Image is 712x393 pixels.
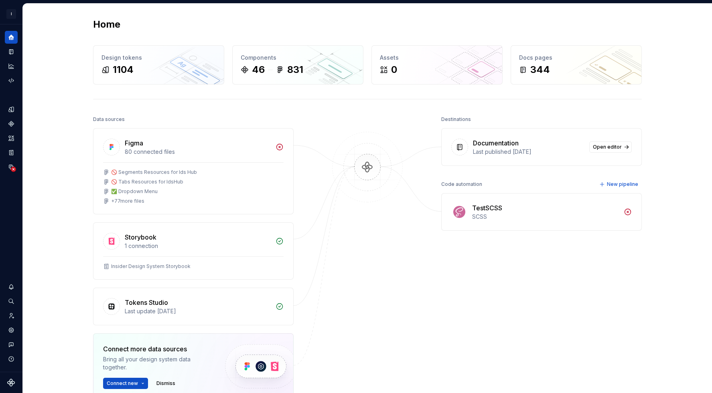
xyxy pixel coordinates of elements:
div: Storybook [125,232,156,242]
span: Connect new [107,380,138,387]
svg: Supernova Logo [7,379,15,387]
a: Storybook1 connectionInsider Design System Storybook [93,222,294,280]
a: Data sources [5,161,18,173]
a: Docs pages344 [511,45,642,85]
div: I [6,9,16,19]
button: New pipeline [597,179,642,190]
a: Assets [5,132,18,145]
div: TestSCSS [472,203,502,213]
div: Docs pages [519,54,633,62]
button: Connect new [103,378,148,389]
div: Last update [DATE] [125,307,271,315]
a: Components [5,117,18,130]
a: Invite team [5,309,18,322]
a: Code automation [5,74,18,87]
a: Design tokens1104 [93,45,224,85]
a: Tokens StudioLast update [DATE] [93,288,294,325]
span: New pipeline [607,181,638,187]
button: Search ⌘K [5,295,18,308]
div: Last published [DATE] [473,148,584,156]
div: Bring all your design system data together. [103,355,211,371]
div: Design tokens [101,54,216,62]
a: Components46831 [232,45,363,85]
div: Tokens Studio [125,298,168,307]
div: ✅ Dropdown Menu [111,188,158,195]
div: Components [241,54,355,62]
div: 1 connection [125,242,271,250]
h2: Home [93,18,120,31]
div: Destinations [441,114,471,125]
button: Dismiss [153,378,179,389]
div: 344 [530,63,550,76]
a: Figma80 connected files🚫 Segments Resources for Ids Hub🚫 Tabs Resources for IdsHub✅ Dropdown Menu... [93,128,294,214]
div: 831 [287,63,303,76]
div: 0 [391,63,397,76]
button: Notifications [5,280,18,293]
div: Assets [380,54,494,62]
div: 46 [252,63,265,76]
div: Figma [125,138,143,148]
a: Documentation [5,45,18,58]
a: Home [5,31,18,44]
a: Assets0 [371,45,503,85]
div: SCSS [472,213,619,221]
a: Storybook stories [5,146,18,159]
div: Connect more data sources [103,344,211,354]
a: Analytics [5,60,18,73]
span: Open editor [593,144,622,150]
button: Contact support [5,338,18,351]
span: Dismiss [156,380,175,387]
a: Settings [5,324,18,337]
div: Insider Design System Storybook [111,263,191,270]
div: Documentation [473,138,519,148]
button: I [2,5,21,22]
div: + 77 more files [111,198,144,204]
a: Open editor [589,141,632,153]
div: 80 connected files [125,148,271,156]
div: 🚫 Segments Resources for Ids Hub [111,169,197,175]
a: Design tokens [5,103,18,116]
div: Data sources [93,114,125,125]
div: 1104 [113,63,134,76]
div: 🚫 Tabs Resources for IdsHub [111,179,183,185]
div: Code automation [441,179,482,190]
